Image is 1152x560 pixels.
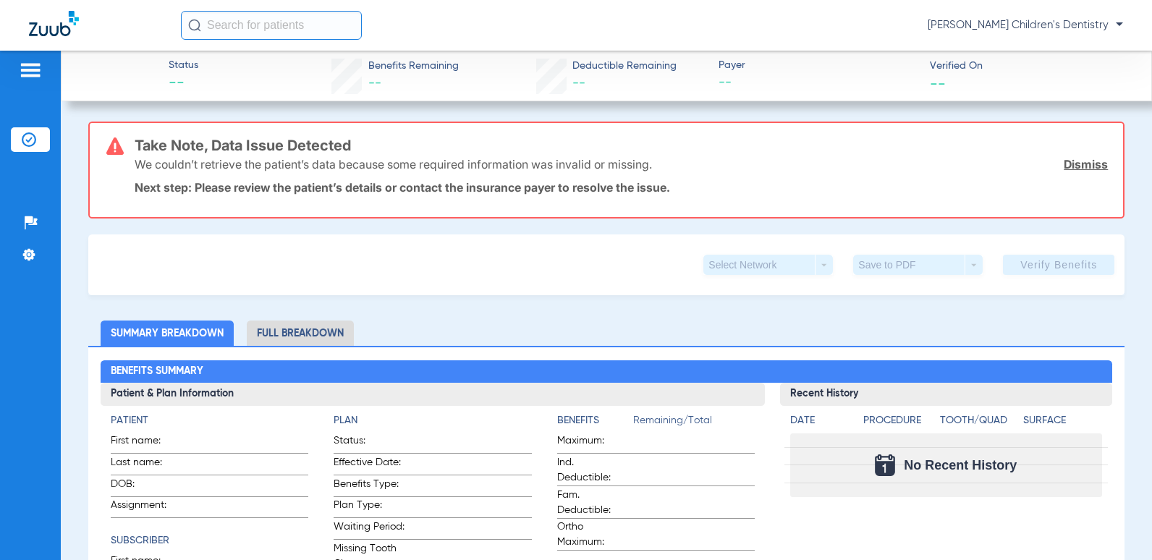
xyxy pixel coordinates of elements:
span: -- [572,77,585,90]
app-breakdown-title: Date [790,413,851,433]
span: Deductible Remaining [572,59,677,74]
h4: Patient [111,413,308,428]
li: Summary Breakdown [101,321,234,346]
img: Calendar [875,454,895,476]
span: Benefits Remaining [368,59,459,74]
h3: Recent History [780,383,1112,406]
span: Ind. Deductible: [557,455,628,485]
h2: Benefits Summary [101,360,1112,383]
app-breakdown-title: Tooth/Quad [940,413,1019,433]
p: Next step: Please review the patient’s details or contact the insurance payer to resolve the issue. [135,180,1109,195]
span: Last name: [111,455,182,475]
span: Maximum: [557,433,628,453]
span: -- [368,77,381,90]
app-breakdown-title: Surface [1023,413,1102,433]
h4: Procedure [863,413,935,428]
span: Effective Date: [334,455,405,475]
img: Zuub Logo [29,11,79,36]
h3: Patient & Plan Information [101,383,765,406]
span: DOB: [111,477,182,496]
h4: Plan [334,413,531,428]
span: -- [719,74,918,92]
span: First name: [111,433,182,453]
span: Ortho Maximum: [557,519,628,550]
img: Search Icon [188,19,201,32]
input: Search for patients [181,11,362,40]
span: Plan Type: [334,498,405,517]
img: error-icon [106,137,124,155]
p: We couldn’t retrieve the patient’s data because some required information was invalid or missing. [135,157,652,171]
span: Payer [719,58,918,73]
h4: Surface [1023,413,1102,428]
span: Assignment: [111,498,182,517]
span: No Recent History [904,458,1017,472]
h4: Tooth/Quad [940,413,1019,428]
span: Status [169,58,198,73]
h4: Date [790,413,851,428]
h4: Benefits [557,413,633,428]
app-breakdown-title: Procedure [863,413,935,433]
span: Fam. Deductible: [557,488,628,518]
app-breakdown-title: Benefits [557,413,633,433]
span: Waiting Period: [334,519,405,539]
span: Status: [334,433,405,453]
span: -- [930,75,946,90]
h3: Take Note, Data Issue Detected [135,138,1109,153]
span: Benefits Type: [334,477,405,496]
a: Dismiss [1064,157,1108,171]
span: [PERSON_NAME] Children's Dentistry [928,18,1123,33]
h4: Subscriber [111,533,308,548]
span: Remaining/Total [633,413,755,433]
li: Full Breakdown [247,321,354,346]
img: hamburger-icon [19,61,42,79]
span: Verified On [930,59,1129,74]
span: -- [169,74,198,94]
